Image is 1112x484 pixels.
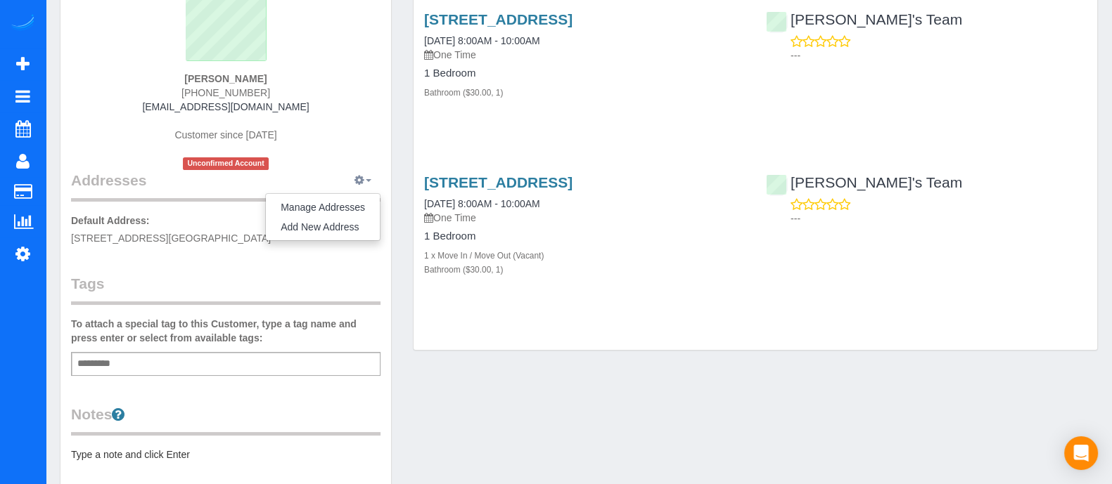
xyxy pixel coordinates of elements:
small: 1 x Move In / Move Out (Vacant) [424,251,544,261]
span: Unconfirmed Account [183,157,269,169]
p: One Time [424,211,745,225]
strong: [PERSON_NAME] [184,73,267,84]
a: [DATE] 8:00AM - 10:00AM [424,35,540,46]
p: --- [791,211,1087,225]
button: Manage Addresses [266,197,380,217]
button: Add New Address [266,217,373,237]
p: One Time [424,48,745,62]
a: [STREET_ADDRESS] [424,11,573,27]
label: To attach a special tag to this Customer, type a tag name and press enter or select from availabl... [71,317,381,345]
a: [DATE] 8:00AM - 10:00AM [424,198,540,209]
h4: 1 Bedroom [424,230,745,242]
a: [EMAIL_ADDRESS][DOMAIN_NAME] [142,101,309,112]
span: [PHONE_NUMBER] [181,87,270,98]
div: Open Intercom Messenger [1064,436,1098,470]
span: Customer since [DATE] [174,129,276,140]
img: Automaid Logo [8,14,37,34]
h4: 1 Bedroom [424,67,745,79]
legend: Tags [71,273,381,305]
span: [STREET_ADDRESS][GEOGRAPHIC_DATA] [71,233,271,244]
pre: Type a note and click Enter [71,447,381,462]
p: --- [791,48,1087,63]
small: Bathroom ($30.00, 1) [424,88,503,98]
small: Bathroom ($30.00, 1) [424,265,503,275]
a: [PERSON_NAME]'s Team [766,11,962,27]
a: [PERSON_NAME]'s Team [766,174,962,190]
legend: Notes [71,404,381,436]
a: [STREET_ADDRESS] [424,174,573,190]
label: Default Address: [71,214,150,228]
